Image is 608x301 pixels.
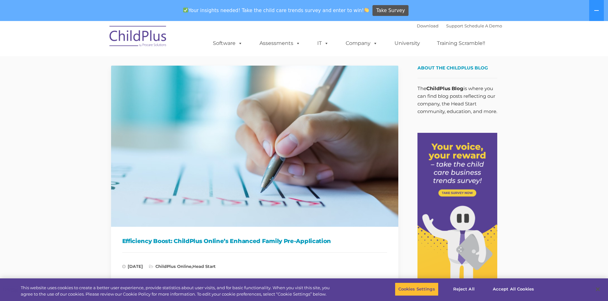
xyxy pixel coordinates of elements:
a: Head Start [192,264,216,269]
span: Your insights needed! Take the child care trends survey and enter to win! [181,4,372,17]
span: [DATE] [122,264,143,269]
img: 👏 [364,8,369,12]
span: , [149,264,216,269]
img: ChildPlus by Procare Solutions [106,21,170,53]
a: Support [446,23,463,28]
a: University [388,37,426,50]
h1: Efficiency Boost: ChildPlus Online’s Enhanced Family Pre-Application [122,236,387,246]
div: This website uses cookies to create a better user experience, provide statistics about user visit... [21,285,334,297]
button: Accept All Cookies [489,283,537,296]
a: Take Survey [372,5,409,16]
img: Efficiency Boost: ChildPlus Online's Enhanced Family Pre-Application Process - Streamlining Appli... [111,66,398,227]
img: ✅ [183,8,188,12]
button: Cookies Settings [395,283,439,296]
a: Company [339,37,384,50]
span: About the ChildPlus Blog [417,65,488,71]
a: Download [417,23,439,28]
a: Assessments [253,37,307,50]
button: Close [591,282,605,296]
font: | [417,23,502,28]
a: Schedule A Demo [464,23,502,28]
a: IT [311,37,335,50]
p: The is where you can find blog posts reflecting our company, the Head Start community, education,... [417,85,497,115]
a: Software [206,37,249,50]
span: Take Survey [376,5,405,16]
a: Training Scramble!! [431,37,492,50]
strong: ChildPlus Blog [426,85,463,91]
button: Reject All [444,283,484,296]
a: ChildPlus Online [155,264,191,269]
